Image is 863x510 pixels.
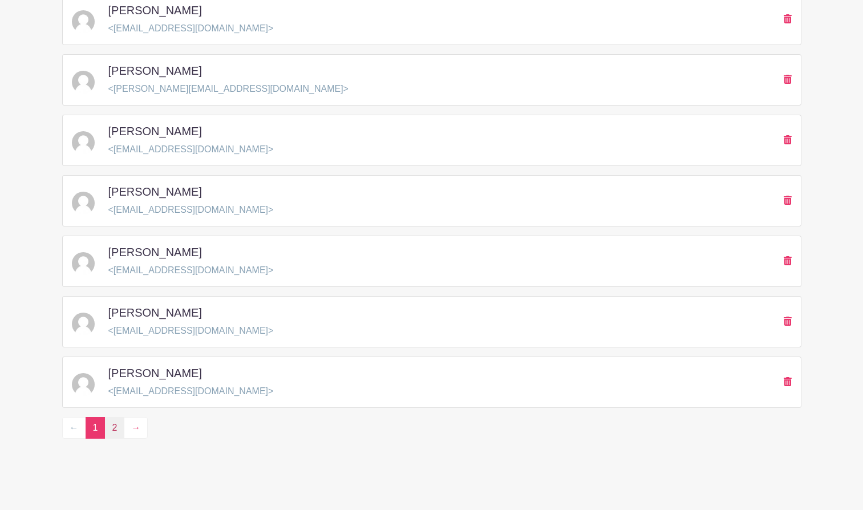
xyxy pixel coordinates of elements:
h5: [PERSON_NAME] [108,245,202,259]
p: <[EMAIL_ADDRESS][DOMAIN_NAME]> [108,324,274,338]
h5: [PERSON_NAME] [108,64,202,78]
h5: [PERSON_NAME] [108,366,202,380]
h5: [PERSON_NAME] [108,124,202,138]
span: 1 [86,417,106,439]
img: default-ce2991bfa6775e67f084385cd625a349d9dcbb7a52a09fb2fda1e96e2d18dcdb.png [72,252,95,275]
img: default-ce2991bfa6775e67f084385cd625a349d9dcbb7a52a09fb2fda1e96e2d18dcdb.png [72,71,95,94]
p: <[EMAIL_ADDRESS][DOMAIN_NAME]> [108,22,274,35]
p: <[PERSON_NAME][EMAIL_ADDRESS][DOMAIN_NAME]> [108,82,349,96]
a: → [124,417,148,439]
p: <[EMAIL_ADDRESS][DOMAIN_NAME]> [108,264,274,277]
p: <[EMAIL_ADDRESS][DOMAIN_NAME]> [108,384,274,398]
img: default-ce2991bfa6775e67f084385cd625a349d9dcbb7a52a09fb2fda1e96e2d18dcdb.png [72,192,95,214]
h5: [PERSON_NAME] [108,185,202,199]
img: default-ce2991bfa6775e67f084385cd625a349d9dcbb7a52a09fb2fda1e96e2d18dcdb.png [72,313,95,335]
img: default-ce2991bfa6775e67f084385cd625a349d9dcbb7a52a09fb2fda1e96e2d18dcdb.png [72,131,95,154]
p: <[EMAIL_ADDRESS][DOMAIN_NAME]> [108,203,274,217]
h5: [PERSON_NAME] [108,3,202,17]
img: default-ce2991bfa6775e67f084385cd625a349d9dcbb7a52a09fb2fda1e96e2d18dcdb.png [72,373,95,396]
p: <[EMAIL_ADDRESS][DOMAIN_NAME]> [108,143,274,156]
a: 2 [104,417,124,439]
img: default-ce2991bfa6775e67f084385cd625a349d9dcbb7a52a09fb2fda1e96e2d18dcdb.png [72,10,95,33]
h5: [PERSON_NAME] [108,306,202,319]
